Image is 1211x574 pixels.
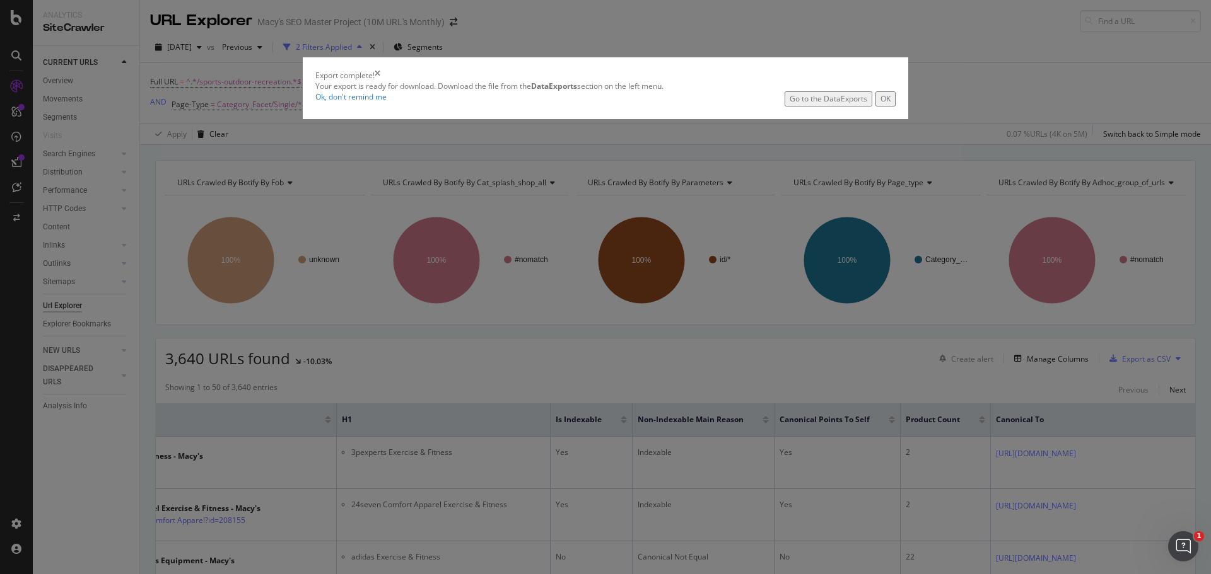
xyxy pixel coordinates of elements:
span: section on the left menu. [531,81,664,91]
div: Your export is ready for download. Download the file from the [315,81,896,91]
div: OK [880,93,891,104]
button: Go to the DataExports [785,91,872,106]
iframe: Intercom live chat [1168,531,1198,561]
div: Go to the DataExports [790,93,867,104]
div: Export complete! [315,70,375,81]
button: OK [875,91,896,106]
div: times [375,70,380,81]
strong: DataExports [531,81,577,91]
a: Ok, don't remind me [315,91,387,102]
div: modal [303,57,908,118]
span: 1 [1194,531,1204,541]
